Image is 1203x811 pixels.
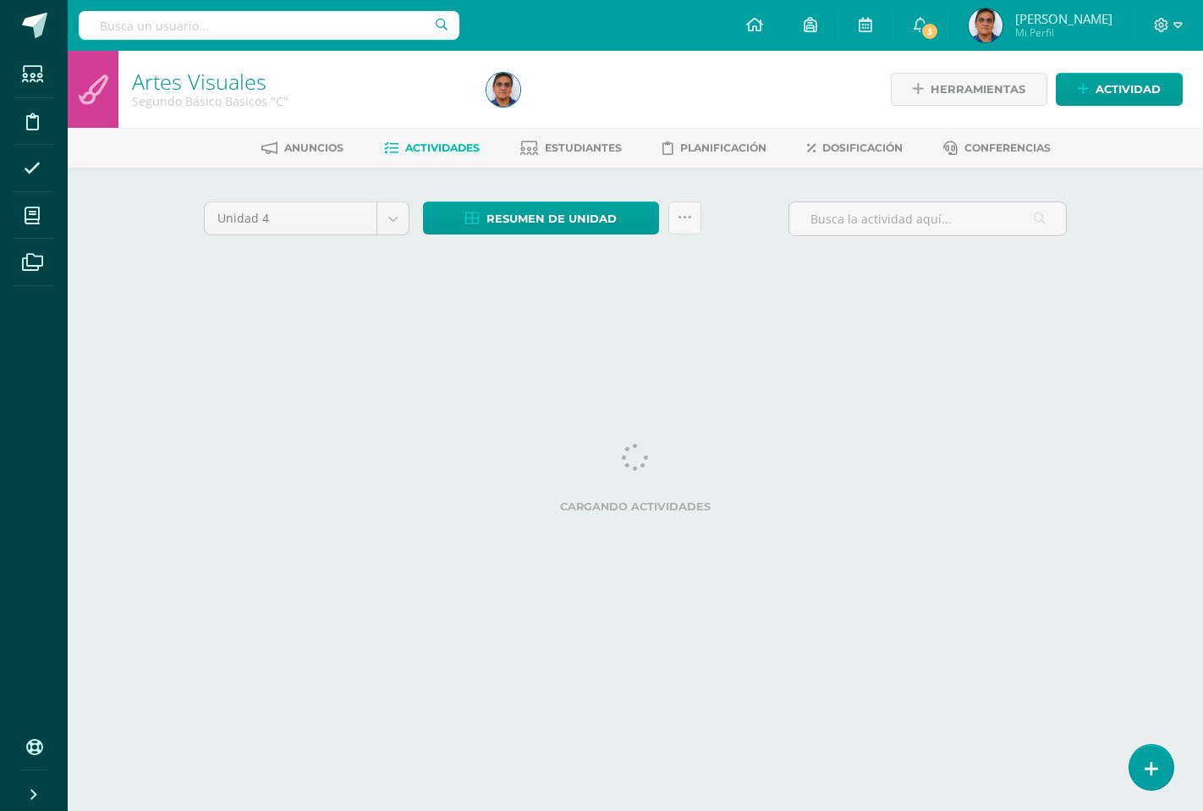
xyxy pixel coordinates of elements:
[1096,74,1161,105] span: Actividad
[486,73,520,107] img: 273b6853e3968a0849ea5b67cbf1d59c.png
[1015,10,1112,27] span: [PERSON_NAME]
[486,203,617,234] span: Resumen de unidad
[284,141,343,154] span: Anuncios
[680,141,766,154] span: Planificación
[1056,73,1183,106] a: Actividad
[662,135,766,162] a: Planificación
[261,135,343,162] a: Anuncios
[964,141,1051,154] span: Conferencias
[520,135,622,162] a: Estudiantes
[384,135,480,162] a: Actividades
[405,141,480,154] span: Actividades
[920,22,939,41] span: 3
[79,11,459,40] input: Busca un usuario...
[132,93,466,109] div: Segundo Básico Basicos 'C'
[807,135,903,162] a: Dosificación
[931,74,1025,105] span: Herramientas
[822,141,903,154] span: Dosificación
[969,8,1002,42] img: 273b6853e3968a0849ea5b67cbf1d59c.png
[1015,25,1112,40] span: Mi Perfil
[545,141,622,154] span: Estudiantes
[943,135,1051,162] a: Conferencias
[789,202,1066,235] input: Busca la actividad aquí...
[204,500,1067,513] label: Cargando actividades
[217,202,364,234] span: Unidad 4
[891,73,1047,106] a: Herramientas
[205,202,409,234] a: Unidad 4
[132,69,466,93] h1: Artes Visuales
[132,67,266,96] a: Artes Visuales
[423,201,659,234] a: Resumen de unidad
